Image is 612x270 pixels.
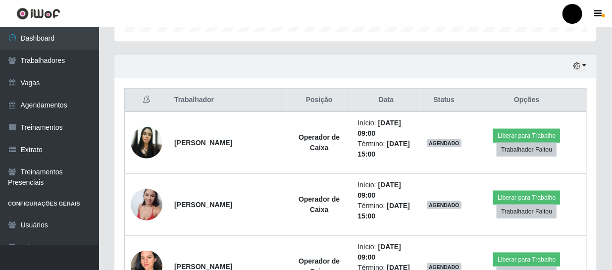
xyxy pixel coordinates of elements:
[421,89,467,112] th: Status
[493,191,560,205] button: Liberar para Trabalho
[357,201,415,221] li: Término:
[427,201,461,209] span: AGENDADO
[493,129,560,143] button: Liberar para Trabalho
[497,205,557,218] button: Trabalhador Faltou
[174,139,232,147] strong: [PERSON_NAME]
[357,119,401,137] time: [DATE] 09:00
[131,183,162,225] img: 1743531508454.jpeg
[299,133,340,152] strong: Operador de Caixa
[493,253,560,267] button: Liberar para Trabalho
[299,195,340,214] strong: Operador de Caixa
[16,7,60,20] img: CoreUI Logo
[357,181,401,199] time: [DATE] 09:00
[131,127,162,159] img: 1616161514229.jpeg
[287,89,352,112] th: Posição
[357,242,415,263] li: Início:
[174,201,232,209] strong: [PERSON_NAME]
[352,89,421,112] th: Data
[357,139,415,160] li: Término:
[168,89,287,112] th: Trabalhador
[357,180,415,201] li: Início:
[357,243,401,261] time: [DATE] 09:00
[497,143,557,157] button: Trabalhador Faltou
[357,118,415,139] li: Início:
[427,139,461,147] span: AGENDADO
[467,89,587,112] th: Opções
